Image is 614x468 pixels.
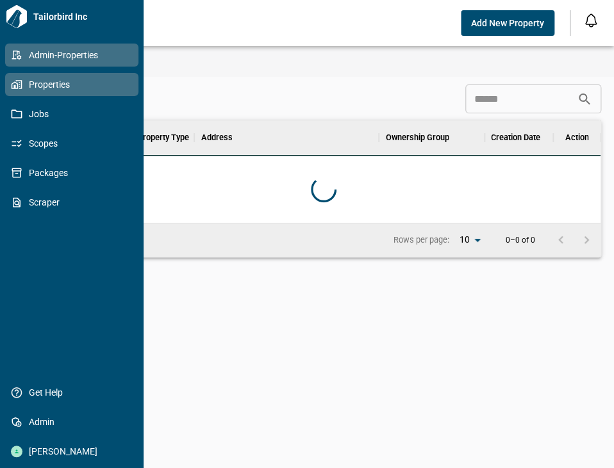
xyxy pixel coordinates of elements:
div: Property Type [138,120,189,156]
a: Admin [5,410,138,433]
span: Admin-Properties [22,49,126,61]
span: Tailorbird Inc [28,10,138,23]
a: Admin-Properties [5,44,138,67]
div: Creation Date [485,120,553,156]
a: Scraper [5,191,138,214]
span: Jobs [22,108,126,120]
span: Add New Property [471,17,544,29]
a: Packages [5,161,138,184]
span: [PERSON_NAME] [22,445,126,458]
div: Ownership Group [385,120,449,156]
span: Packages [22,166,126,179]
div: Ownership Group [379,120,485,156]
span: Properties [22,78,126,91]
div: base tabs [33,46,614,77]
div: Address [201,120,232,156]
div: Action [553,120,601,156]
a: Jobs [5,102,138,125]
button: Add New Property [461,10,554,36]
span: Scopes [22,137,126,150]
span: Admin [22,416,126,428]
a: Scopes [5,132,138,155]
div: 10 [454,230,485,249]
span: Get Help [22,386,126,399]
div: Creation Date [491,120,540,156]
div: Action [565,120,588,156]
p: Rows per page: [394,234,449,246]
div: Address [194,120,379,156]
button: Open notification feed [581,10,601,31]
div: Property Type [131,120,195,156]
span: Scraper [22,196,126,209]
a: Properties [5,73,138,96]
p: 0–0 of 0 [506,236,535,245]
